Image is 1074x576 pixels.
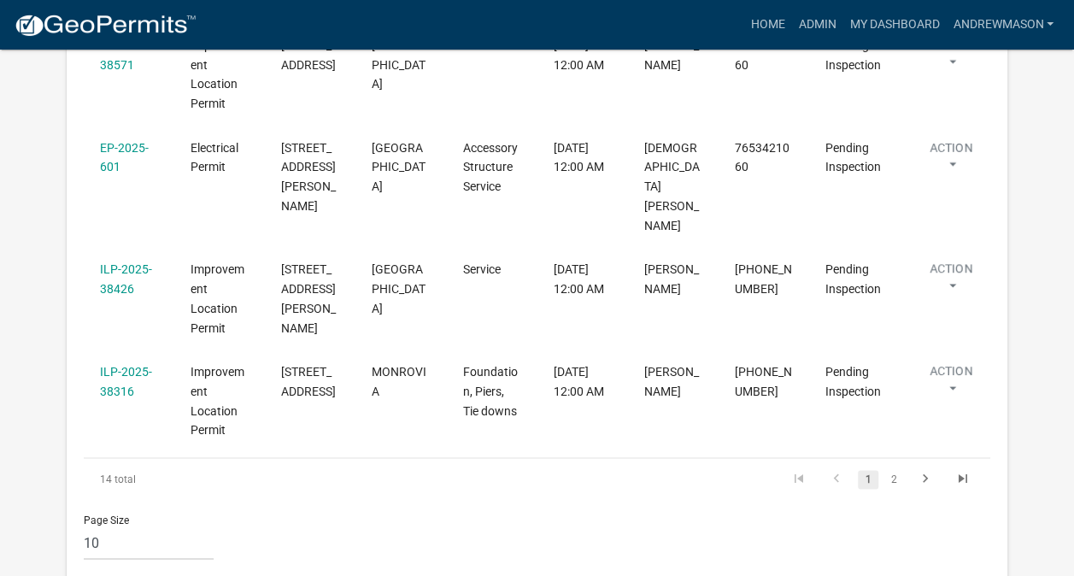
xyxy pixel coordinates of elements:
span: 3493 W S R 142 [281,365,336,398]
span: Pending Inspection [825,262,881,296]
a: Home [743,9,791,41]
span: Service [462,38,500,52]
a: AndrewMason [946,9,1060,41]
div: 14 total [84,458,262,501]
button: Action [916,260,986,303]
span: MONROVIA [372,365,426,398]
span: Marla Jobes [644,262,699,296]
a: 2 [883,470,904,489]
a: go to next page [909,470,942,489]
span: 317-440-2637 [735,262,792,296]
span: 09/24/2025, 12:00 AM [554,262,604,296]
span: Pending Inspection [825,365,881,398]
a: 1 [858,470,878,489]
a: ILP-2025-38316 [100,365,152,398]
a: go to previous page [820,470,853,489]
span: MARTINSVILLE [372,38,425,91]
span: Accessory Structure Service [462,141,517,194]
button: Action [916,138,986,181]
span: 09/24/2025, 12:00 AM [554,365,604,398]
span: Improvement Location Permit [191,365,244,437]
span: 7653421060 [735,141,789,174]
span: MARTINSVILLE [372,141,425,194]
button: Action [916,362,986,405]
span: Improvement Location Permit [191,262,244,334]
a: Admin [791,9,842,41]
a: EP-2025-601 [100,141,149,174]
span: 7275 HANCOCK RIDGE RD [281,262,336,334]
a: My Dashboard [842,9,946,41]
span: Justine Laspada [644,365,699,398]
button: Action [916,36,986,79]
li: page 2 [881,465,907,494]
span: Service [462,262,500,276]
span: Christiana Allen [644,141,700,232]
span: 3870 EGBERT RD [281,141,336,213]
span: 09/24/2025, 12:00 AM [554,141,604,174]
a: ILP-2025-38426 [100,262,152,296]
span: Electrical Permit [191,141,238,174]
span: MARTINSVILLE [372,262,425,315]
span: Pending Inspection [825,141,881,174]
span: Foundation, Piers, Tie downs [462,365,517,418]
li: page 1 [855,465,881,494]
span: 716-239-8884 [735,365,792,398]
a: go to last page [947,470,979,489]
a: go to first page [783,470,815,489]
span: Improvement Location Permit [191,38,244,110]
